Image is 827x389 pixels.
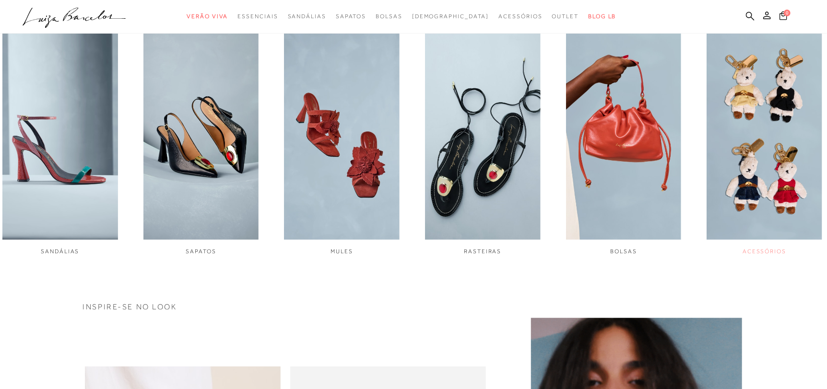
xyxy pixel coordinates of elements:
img: imagem do link [284,24,400,240]
img: imagem do link [707,24,822,240]
div: 1 / 6 [2,24,118,255]
div: 5 / 6 [566,24,682,255]
a: noSubCategoriesText [336,8,366,25]
h3: INSPIRE-SE NO LOOK [83,303,744,311]
span: SANDÁLIAS [41,248,79,255]
span: BLOG LB [588,13,616,20]
span: ACESSÓRIOS [743,248,786,255]
span: SAPATOS [186,248,216,255]
span: Sapatos [336,13,366,20]
img: imagem do link [566,24,682,240]
span: Bolsas [376,13,402,20]
a: noSubCategoriesText [499,8,543,25]
a: imagem do link ACESSÓRIOS [707,24,822,255]
span: 0 [784,10,791,16]
a: imagem do link SANDÁLIAS [2,24,118,255]
span: Sandálias [288,13,326,20]
a: noSubCategoriesText [288,8,326,25]
div: 2 / 6 [143,24,259,255]
span: Outlet [552,13,579,20]
a: imagem do link MULES [284,24,400,255]
div: 6 / 6 [707,24,822,255]
a: noSubCategoriesText [187,8,228,25]
span: RASTEIRAS [464,248,501,255]
span: MULES [331,248,353,255]
a: noSubCategoriesText [376,8,402,25]
a: noSubCategoriesText [237,8,278,25]
span: Verão Viva [187,13,228,20]
div: 4 / 6 [425,24,541,255]
span: [DEMOGRAPHIC_DATA] [412,13,489,20]
div: 3 / 6 [284,24,400,255]
a: imagem do link BOLSAS [566,24,682,255]
a: noSubCategoriesText [552,8,579,25]
span: Acessórios [499,13,543,20]
button: 0 [777,11,790,24]
img: imagem do link [425,24,541,240]
a: BLOG LB [588,8,616,25]
img: imagem do link [143,24,259,240]
span: BOLSAS [610,248,637,255]
a: imagem do link RASTEIRAS [425,24,541,255]
img: imagem do link [2,24,118,240]
a: noSubCategoriesText [412,8,489,25]
span: Essenciais [237,13,278,20]
a: imagem do link SAPATOS [143,24,259,255]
